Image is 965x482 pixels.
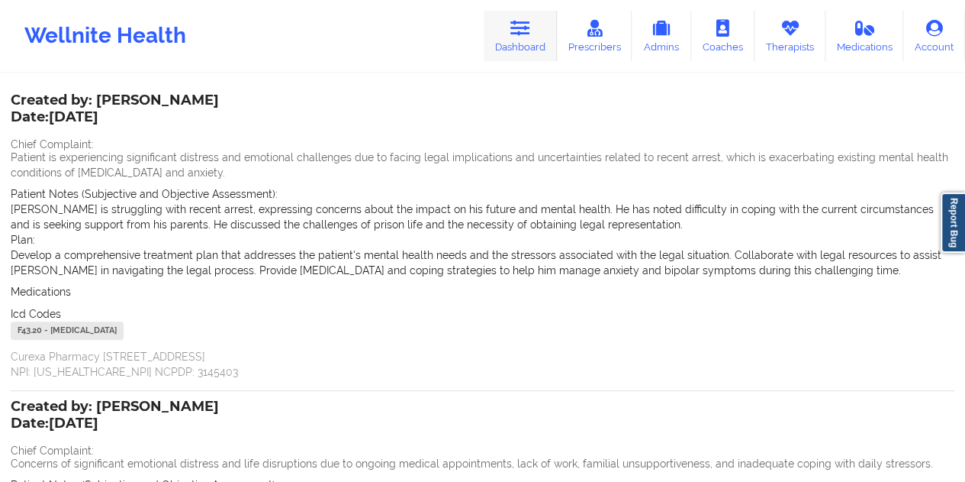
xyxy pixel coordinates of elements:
[11,247,954,278] p: Develop a comprehensive treatment plan that addresses the patient's mental health needs and the s...
[754,11,825,61] a: Therapists
[903,11,965,61] a: Account
[11,188,278,200] span: Patient Notes (Subjective and Objective Assessment):
[691,11,754,61] a: Coaches
[941,192,965,253] a: Report Bug
[11,445,94,457] span: Chief Complaint:
[11,150,954,180] p: Patient is experiencing significant distress and emotional challenges due to facing legal implica...
[11,138,94,150] span: Chief Complaint:
[632,11,691,61] a: Admins
[11,414,219,434] p: Date: [DATE]
[11,456,954,471] p: Concerns of significant emotional distress and life disruptions due to ongoing medical appointmen...
[11,308,61,320] span: Icd Codes
[11,349,954,380] p: Curexa Pharmacy [STREET_ADDRESS] NPI: [US_HEALTHCARE_NPI] NCPDP: 3145403
[825,11,904,61] a: Medications
[11,399,219,434] div: Created by: [PERSON_NAME]
[11,234,35,246] span: Plan:
[11,92,219,128] div: Created by: [PERSON_NAME]
[11,322,124,340] div: F43.20 - [MEDICAL_DATA]
[11,202,954,232] p: [PERSON_NAME] is struggling with recent arrest, expressing concerns about the impact on his futur...
[11,108,219,128] p: Date: [DATE]
[484,11,557,61] a: Dashboard
[11,286,71,298] span: Medications
[557,11,632,61] a: Prescribers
